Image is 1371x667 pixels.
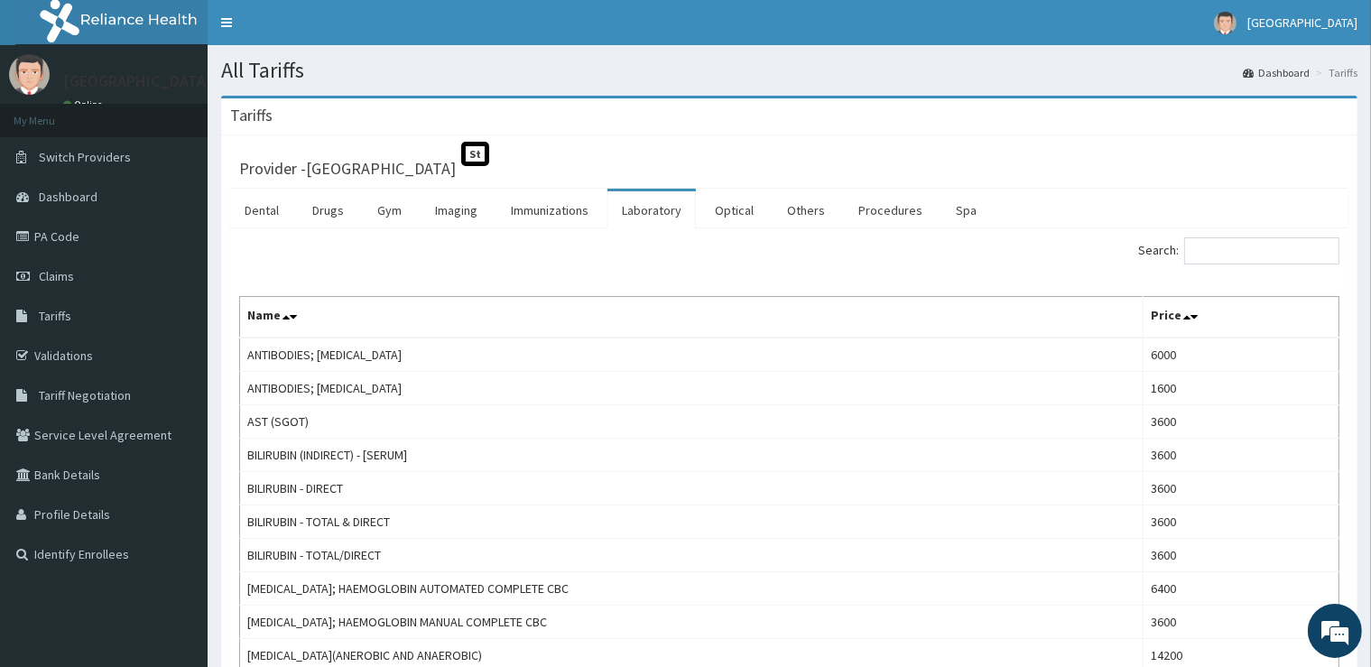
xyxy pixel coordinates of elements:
td: [MEDICAL_DATA]; HAEMOGLOBIN MANUAL COMPLETE CBC [240,606,1144,639]
a: Immunizations [496,191,603,229]
td: BILIRUBIN - DIRECT [240,472,1144,505]
td: 3600 [1143,472,1339,505]
a: Others [773,191,839,229]
td: AST (SGOT) [240,405,1144,439]
td: 3600 [1143,539,1339,572]
img: User Image [1214,12,1237,34]
a: Dashboard [1243,65,1310,80]
a: Imaging [421,191,492,229]
td: 3600 [1143,405,1339,439]
label: Search: [1138,237,1339,264]
a: Spa [941,191,991,229]
td: 6000 [1143,338,1339,372]
h3: Provider - [GEOGRAPHIC_DATA] [239,161,456,177]
td: BILIRUBIN - TOTAL & DIRECT [240,505,1144,539]
span: Tariffs [39,308,71,324]
span: Claims [39,268,74,284]
a: Online [63,98,107,111]
td: BILIRUBIN - TOTAL/DIRECT [240,539,1144,572]
td: 3600 [1143,505,1339,539]
a: Gym [363,191,416,229]
span: Tariff Negotiation [39,387,131,403]
a: Optical [700,191,768,229]
td: BILIRUBIN (INDIRECT) - [SERUM] [240,439,1144,472]
td: 1600 [1143,372,1339,405]
th: Name [240,297,1144,338]
span: Switch Providers [39,149,131,165]
a: Drugs [298,191,358,229]
td: 3600 [1143,439,1339,472]
td: ANTIBODIES; [MEDICAL_DATA] [240,372,1144,405]
span: Dashboard [39,189,97,205]
td: 3600 [1143,606,1339,639]
input: Search: [1184,237,1339,264]
img: User Image [9,54,50,95]
p: [GEOGRAPHIC_DATA] [63,73,212,89]
h1: All Tariffs [221,59,1357,82]
li: Tariffs [1311,65,1357,80]
h3: Tariffs [230,107,273,124]
span: [GEOGRAPHIC_DATA] [1247,14,1357,31]
a: Procedures [844,191,937,229]
td: [MEDICAL_DATA]; HAEMOGLOBIN AUTOMATED COMPLETE CBC [240,572,1144,606]
span: St [461,142,489,166]
td: ANTIBODIES; [MEDICAL_DATA] [240,338,1144,372]
a: Dental [230,191,293,229]
td: 6400 [1143,572,1339,606]
th: Price [1143,297,1339,338]
a: Laboratory [607,191,696,229]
